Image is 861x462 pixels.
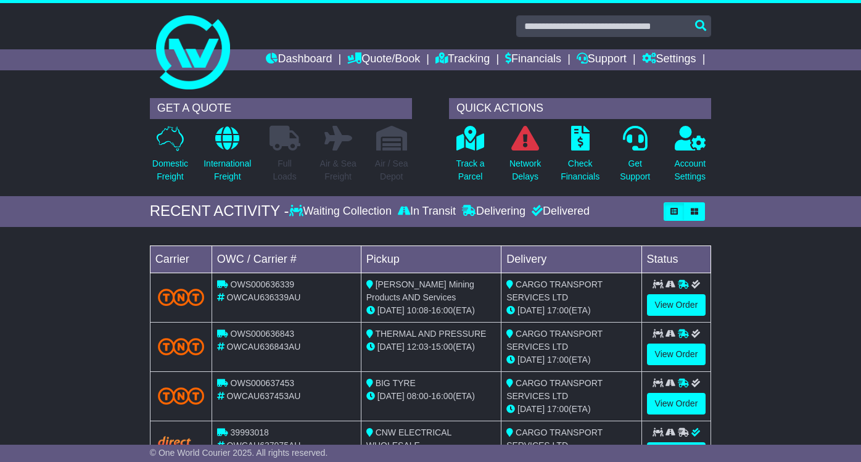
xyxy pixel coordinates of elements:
[366,390,496,403] div: - (ETA)
[366,304,496,317] div: - (ETA)
[506,304,636,317] div: (ETA)
[547,404,569,414] span: 17:00
[152,125,189,190] a: DomesticFreight
[501,245,641,273] td: Delivery
[506,353,636,366] div: (ETA)
[231,427,269,437] span: 39993018
[227,342,301,352] span: OWCAU636843AU
[377,305,405,315] span: [DATE]
[231,279,295,289] span: OWS000636339
[227,440,301,450] span: OWCAU637975AU
[150,448,328,458] span: © One World Courier 2025. All rights reserved.
[407,391,429,401] span: 08:00
[435,49,490,70] a: Tracking
[506,279,603,302] span: CARGO TRANSPORT SERVICES LTD
[158,289,204,305] img: TNT_Domestic.png
[320,157,356,183] p: Air & Sea Freight
[517,355,545,365] span: [DATE]
[407,342,429,352] span: 12:03
[547,355,569,365] span: 17:00
[642,49,696,70] a: Settings
[509,157,541,183] p: Network Delays
[376,378,416,388] span: BIG TYRE
[212,245,361,273] td: OWC / Carrier #
[647,344,706,365] a: View Order
[375,329,486,339] span: THERMAL AND PRESSURE
[459,205,529,218] div: Delivering
[431,391,453,401] span: 16:00
[620,157,650,183] p: Get Support
[561,157,599,183] p: Check Financials
[529,205,590,218] div: Delivered
[619,125,651,190] a: GetSupport
[647,294,706,316] a: View Order
[150,98,412,119] div: GET A QUOTE
[231,378,295,388] span: OWS000637453
[204,157,251,183] p: International Freight
[231,329,295,339] span: OWS000636843
[505,49,561,70] a: Financials
[506,427,603,450] span: CARGO TRANSPORT SERVICES LTD
[674,125,706,190] a: AccountSettings
[577,49,627,70] a: Support
[158,387,204,404] img: TNT_Domestic.png
[506,403,636,416] div: (ETA)
[641,245,711,273] td: Status
[158,338,204,355] img: TNT_Domestic.png
[366,427,451,450] span: CNW ELECTRICAL WHOLESALE
[647,393,706,415] a: View Order
[289,205,395,218] div: Waiting Collection
[560,125,600,190] a: CheckFinancials
[431,342,453,352] span: 15:00
[366,340,496,353] div: - (ETA)
[517,404,545,414] span: [DATE]
[395,205,459,218] div: In Transit
[150,202,289,220] div: RECENT ACTIVITY -
[431,305,453,315] span: 16:00
[152,157,188,183] p: Domestic Freight
[150,245,212,273] td: Carrier
[509,125,542,190] a: NetworkDelays
[203,125,252,190] a: InternationalFreight
[407,305,429,315] span: 10:08
[158,436,204,455] img: Direct.png
[270,157,300,183] p: Full Loads
[506,378,603,401] span: CARGO TRANSPORT SERVICES LTD
[377,391,405,401] span: [DATE]
[674,157,706,183] p: Account Settings
[375,157,408,183] p: Air / Sea Depot
[456,157,484,183] p: Track a Parcel
[506,329,603,352] span: CARGO TRANSPORT SERVICES LTD
[266,49,332,70] a: Dashboard
[366,279,474,302] span: [PERSON_NAME] Mining Products AND Services
[547,305,569,315] span: 17:00
[227,391,301,401] span: OWCAU637453AU
[455,125,485,190] a: Track aParcel
[449,98,711,119] div: QUICK ACTIONS
[227,292,301,302] span: OWCAU636339AU
[347,49,420,70] a: Quote/Book
[361,245,501,273] td: Pickup
[517,305,545,315] span: [DATE]
[377,342,405,352] span: [DATE]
